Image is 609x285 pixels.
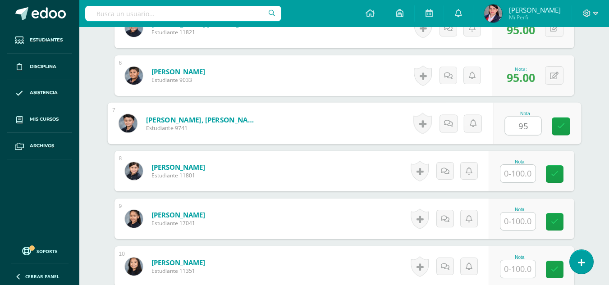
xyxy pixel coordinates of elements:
[151,267,205,275] span: Estudiante 11351
[507,22,535,37] span: 95.00
[30,89,58,96] span: Asistencia
[30,142,54,149] span: Archivos
[146,124,257,132] span: Estudiante 9741
[30,63,56,70] span: Disciplina
[505,117,541,135] input: 0-100.0
[507,70,535,85] span: 95.00
[151,28,260,36] span: Estudiante 11821
[151,67,205,76] a: [PERSON_NAME]
[484,5,502,23] img: 23d42507aef40743ce11d9d3b276c8c7.png
[125,210,143,228] img: 166a9860692e754ec08b878aa16aabe5.png
[125,162,143,180] img: 5a78ebee3ce8b895cfb44d4c8946fc84.png
[7,133,72,159] a: Archivos
[151,163,205,172] a: [PERSON_NAME]
[151,219,205,227] span: Estudiante 17041
[504,111,545,116] div: Nota
[151,210,205,219] a: [PERSON_NAME]
[37,248,58,254] span: Soporte
[7,80,72,107] a: Asistencia
[500,213,536,230] input: 0-100.0
[151,258,205,267] a: [PERSON_NAME]
[500,207,540,212] div: Nota
[125,258,143,276] img: 0fb2e5bf124dfd698c4898bcdae8f23c.png
[7,106,72,133] a: Mis cursos
[25,273,60,280] span: Cerrar panel
[500,159,540,164] div: Nota
[7,27,72,54] a: Estudiantes
[509,5,561,14] span: [PERSON_NAME]
[500,255,540,260] div: Nota
[146,115,257,124] a: [PERSON_NAME], [PERSON_NAME]
[509,14,561,21] span: Mi Perfil
[85,6,281,21] input: Busca un usuario...
[11,244,69,257] a: Soporte
[119,114,137,132] img: e5cd5db6bdaa8a55cd38d1577251c6ff.png
[30,36,63,44] span: Estudiantes
[125,19,143,37] img: 4443836fbd9496cc7d57ba5ebc3ceb8b.png
[151,172,205,179] span: Estudiante 11801
[500,260,536,278] input: 0-100.0
[30,116,59,123] span: Mis cursos
[507,66,535,72] div: Nota:
[500,165,536,182] input: 0-100.0
[7,54,72,80] a: Disciplina
[151,76,205,84] span: Estudiante 9033
[125,67,143,85] img: 37fbe9cc73796e4e25e6bf003007c16f.png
